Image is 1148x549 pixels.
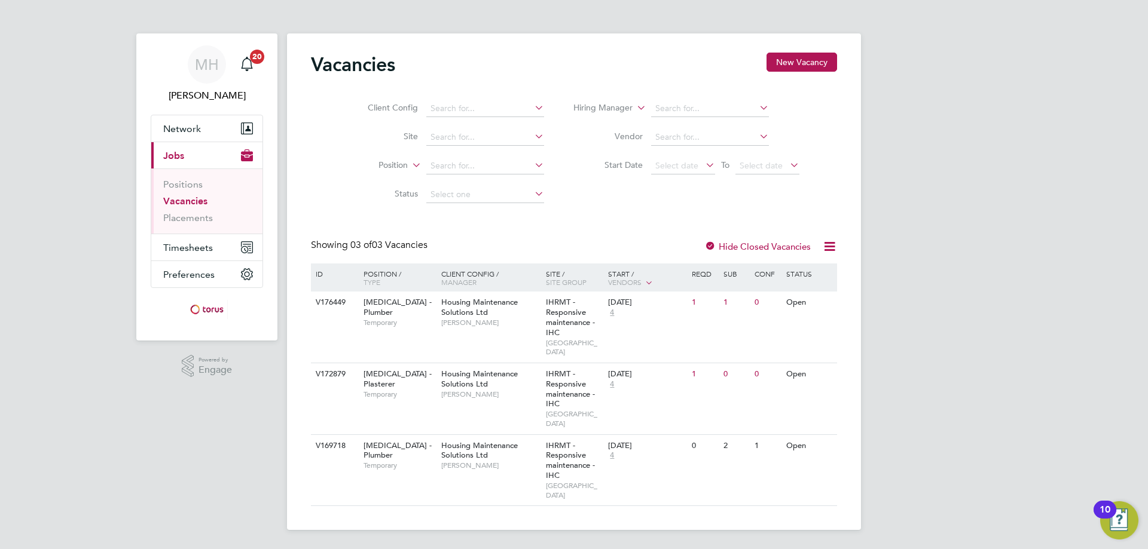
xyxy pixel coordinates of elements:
span: 03 Vacancies [350,239,428,251]
input: Search for... [651,129,769,146]
span: Mark Haley [151,88,263,103]
button: New Vacancy [767,53,837,72]
span: Housing Maintenance Solutions Ltd [441,369,518,389]
a: Vacancies [163,195,207,207]
span: IHRMT - Responsive maintenance - IHC [546,369,595,409]
label: Site [349,131,418,142]
div: Position / [355,263,438,292]
button: Network [151,115,262,142]
div: Site / [543,263,606,292]
span: [GEOGRAPHIC_DATA] [546,338,603,357]
label: Hide Closed Vacancies [704,241,811,252]
span: Engage [199,365,232,375]
a: Placements [163,212,213,223]
span: 4 [608,308,616,318]
input: Search for... [426,129,544,146]
label: Position [339,160,408,171]
div: 0 [689,435,720,457]
span: Site Group [546,277,587,287]
div: Status [783,263,835,284]
a: 20 [235,45,259,84]
div: Showing [311,239,430,252]
div: Open [783,435,835,457]
span: [GEOGRAPHIC_DATA] [546,409,603,428]
button: Timesheets [151,234,262,260]
span: Network [163,123,201,134]
div: V176449 [313,292,355,314]
label: Vendor [574,131,643,142]
div: [DATE] [608,441,686,451]
img: torus-logo-retina.png [186,300,228,319]
span: Preferences [163,269,215,280]
span: IHRMT - Responsive maintenance - IHC [546,297,595,338]
div: 0 [752,292,783,314]
span: [MEDICAL_DATA] - Plumber [364,297,432,317]
a: MH[PERSON_NAME] [151,45,263,103]
span: Vendors [608,277,642,287]
a: Go to home page [151,300,263,319]
span: [PERSON_NAME] [441,389,540,399]
span: Temporary [364,389,435,399]
nav: Main navigation [136,33,277,341]
div: ID [313,263,355,284]
span: 4 [608,450,616,461]
label: Client Config [349,102,418,113]
span: Select date [740,160,783,171]
span: Powered by [199,355,232,365]
div: 0 [720,363,752,385]
div: 0 [752,363,783,385]
button: Preferences [151,261,262,287]
div: Start / [605,263,689,293]
div: Open [783,363,835,385]
label: Status [349,188,418,199]
span: [MEDICAL_DATA] - Plumber [364,440,432,461]
div: 1 [689,363,720,385]
label: Start Date [574,160,643,170]
input: Select one [426,186,544,203]
div: 10 [1100,510,1110,525]
input: Search for... [651,100,769,117]
h2: Vacancies [311,53,395,76]
div: [DATE] [608,369,686,379]
div: 1 [752,435,783,457]
div: Open [783,292,835,314]
span: [PERSON_NAME] [441,318,540,327]
span: MH [195,57,219,72]
span: Timesheets [163,242,213,253]
span: Type [364,277,380,287]
span: Jobs [163,150,184,161]
button: Jobs [151,142,262,168]
button: Open Resource Center, 10 new notifications [1100,501,1138,539]
span: IHRMT - Responsive maintenance - IHC [546,440,595,481]
div: 1 [689,292,720,314]
div: V169718 [313,435,355,457]
span: 20 [250,50,264,64]
span: Manager [441,277,477,287]
div: Client Config / [438,263,543,292]
span: Temporary [364,318,435,327]
a: Powered byEngage [182,355,233,378]
span: Temporary [364,461,435,470]
span: To [717,157,733,173]
span: 4 [608,379,616,389]
span: [MEDICAL_DATA] - Plasterer [364,369,432,389]
div: Reqd [689,263,720,284]
div: V172879 [313,363,355,385]
span: 03 of [350,239,372,251]
span: [GEOGRAPHIC_DATA] [546,481,603,499]
label: Hiring Manager [564,102,633,114]
input: Search for... [426,100,544,117]
div: 1 [720,292,752,314]
span: Housing Maintenance Solutions Ltd [441,297,518,317]
input: Search for... [426,158,544,174]
span: Select date [655,160,698,171]
a: Positions [163,179,203,190]
div: Jobs [151,168,262,234]
div: [DATE] [608,297,686,308]
span: [PERSON_NAME] [441,461,540,470]
div: Sub [720,263,752,284]
div: Conf [752,263,783,284]
span: Housing Maintenance Solutions Ltd [441,440,518,461]
div: 2 [720,435,752,457]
